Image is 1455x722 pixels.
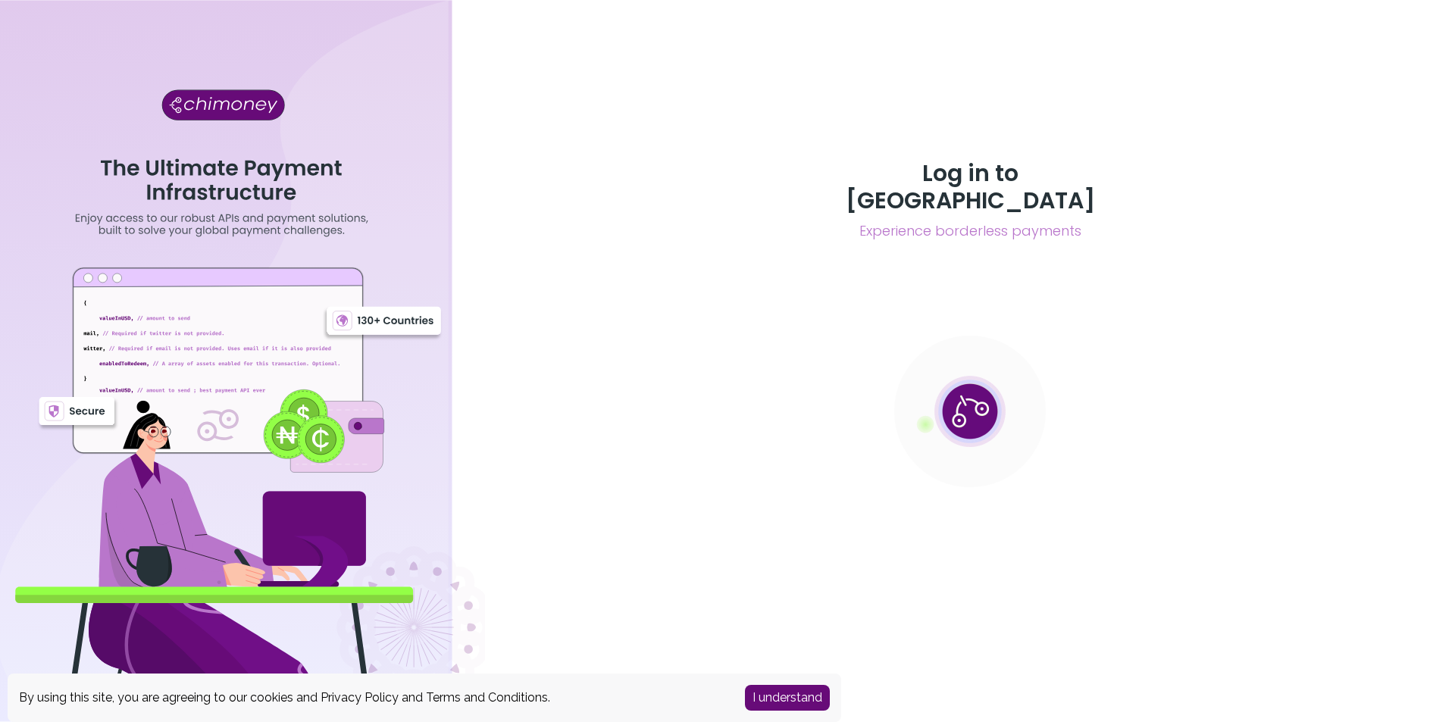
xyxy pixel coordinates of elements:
[806,220,1134,242] span: Experience borderless payments
[806,160,1134,214] h3: Log in to [GEOGRAPHIC_DATA]
[894,336,1046,487] img: public
[745,685,830,711] button: Accept cookies
[19,689,722,707] div: By using this site, you are agreeing to our cookies and and .
[426,690,548,705] a: Terms and Conditions
[321,690,399,705] a: Privacy Policy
